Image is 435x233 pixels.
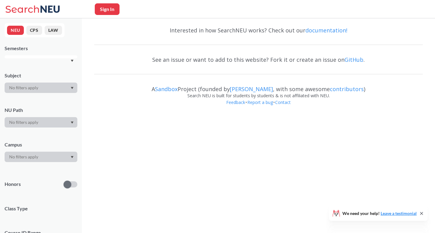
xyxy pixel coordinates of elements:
[230,85,273,93] a: [PERSON_NAME]
[71,121,74,124] svg: Dropdown arrow
[94,51,423,68] div: See an issue or want to add to this website? Fork it or create an issue on .
[71,87,74,89] svg: Dropdown arrow
[94,92,423,99] div: Search NEU is built for students by students & is not affiliated with NEU.
[330,85,364,93] a: contributors
[45,26,62,35] button: LAW
[94,99,423,115] div: • •
[5,117,77,128] div: Dropdown arrow
[26,26,42,35] button: CPS
[5,181,21,188] p: Honors
[94,80,423,92] div: A Project (founded by , with some awesome )
[5,83,77,93] div: Dropdown arrow
[94,21,423,39] div: Interested in how SearchNEU works? Check out our
[381,211,417,216] a: Leave a testimonial
[5,45,77,52] div: Semesters
[305,27,347,34] a: documentation!
[5,141,77,148] div: Campus
[155,85,178,93] a: Sandbox
[226,99,245,105] a: Feedback
[71,156,74,158] svg: Dropdown arrow
[7,26,24,35] button: NEU
[5,152,77,162] div: Dropdown arrow
[275,99,291,105] a: Contact
[5,72,77,79] div: Subject
[345,56,363,63] a: GitHub
[5,107,77,113] div: NU Path
[342,211,417,216] span: We need your help!
[5,205,77,212] span: Class Type
[71,60,74,62] svg: Dropdown arrow
[247,99,273,105] a: Report a bug
[95,3,120,15] button: Sign In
